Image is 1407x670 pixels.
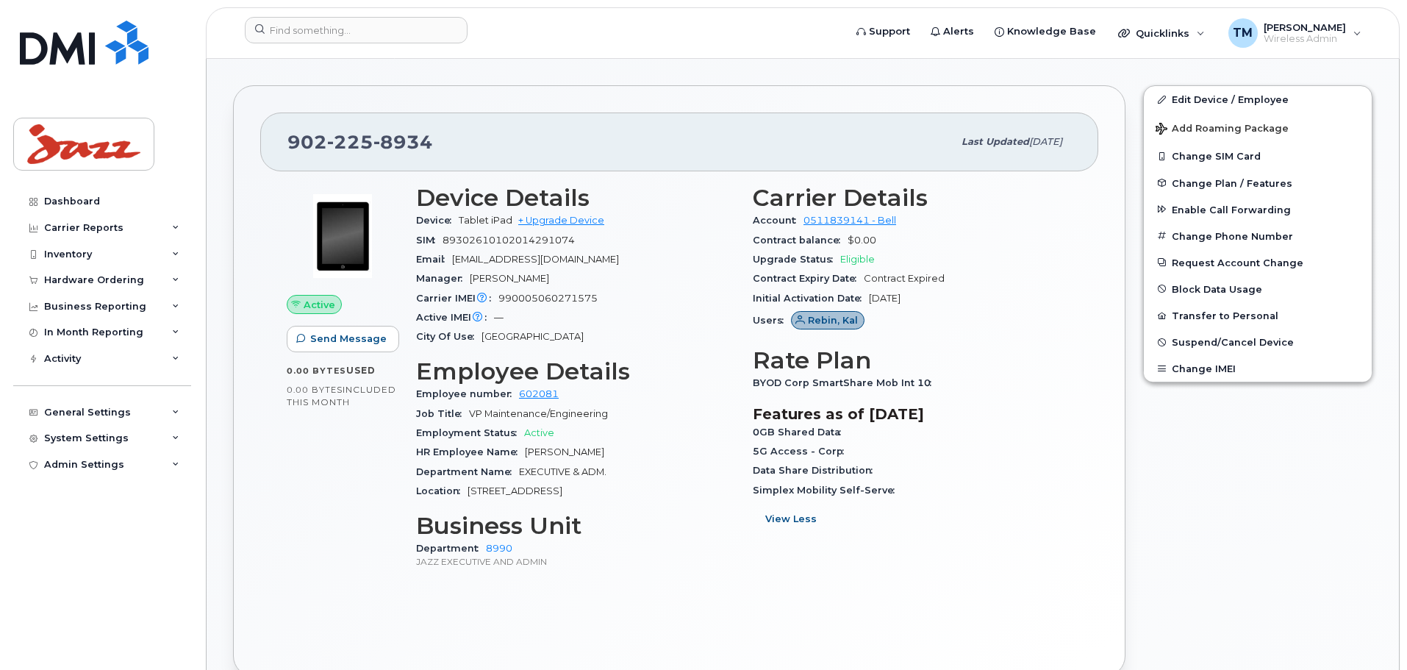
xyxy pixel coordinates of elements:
[869,24,910,39] span: Support
[753,465,880,476] span: Data Share Distribution
[1144,223,1372,249] button: Change Phone Number
[848,235,876,246] span: $0.00
[1144,355,1372,382] button: Change IMEI
[1172,177,1292,188] span: Change Plan / Features
[846,17,920,46] a: Support
[753,405,1072,423] h3: Features as of [DATE]
[494,312,504,323] span: —
[753,293,869,304] span: Initial Activation Date
[304,298,335,312] span: Active
[1172,204,1291,215] span: Enable Call Forwarding
[984,17,1106,46] a: Knowledge Base
[1144,302,1372,329] button: Transfer to Personal
[469,408,608,419] span: VP Maintenance/Engineering
[519,388,559,399] a: 602081
[1144,170,1372,196] button: Change Plan / Features
[1144,86,1372,113] a: Edit Device / Employee
[416,254,452,265] span: Email
[498,293,598,304] span: 990005060271575
[416,185,735,211] h3: Device Details
[753,235,848,246] span: Contract balance
[416,215,459,226] span: Device
[416,293,498,304] span: Carrier IMEI
[1029,136,1062,147] span: [DATE]
[287,384,396,408] span: included this month
[416,235,443,246] span: SIM
[962,136,1029,147] span: Last updated
[808,313,858,327] span: Rebin, Kal
[753,315,791,326] span: Users
[486,543,512,554] a: 8990
[943,24,974,39] span: Alerts
[1136,27,1189,39] span: Quicklinks
[1144,143,1372,169] button: Change SIM Card
[416,388,519,399] span: Employee number
[753,347,1072,374] h3: Rate Plan
[452,254,619,265] span: [EMAIL_ADDRESS][DOMAIN_NAME]
[346,365,376,376] span: used
[1144,196,1372,223] button: Enable Call Forwarding
[524,427,554,438] span: Active
[1144,276,1372,302] button: Block Data Usage
[1172,337,1294,348] span: Suspend/Cancel Device
[753,506,829,532] button: View Less
[765,512,817,526] span: View Less
[920,17,984,46] a: Alerts
[373,131,433,153] span: 8934
[416,466,519,477] span: Department Name
[416,331,481,342] span: City Of Use
[416,427,524,438] span: Employment Status
[416,555,735,568] p: JAZZ EXECUTIVE AND ADMIN
[459,215,512,226] span: Tablet iPad
[416,358,735,385] h3: Employee Details
[245,17,468,43] input: Find something...
[518,215,604,226] a: + Upgrade Device
[753,485,902,496] span: Simplex Mobility Self-Serve
[1218,18,1372,48] div: Tanner Montgomery
[470,273,549,284] span: [PERSON_NAME]
[1007,24,1096,39] span: Knowledge Base
[525,446,604,457] span: [PERSON_NAME]
[753,254,840,265] span: Upgrade Status
[416,446,525,457] span: HR Employee Name
[481,331,584,342] span: [GEOGRAPHIC_DATA]
[468,485,562,496] span: [STREET_ADDRESS]
[298,192,387,280] img: image20231002-3703462-fz3vdb.jpeg
[443,235,575,246] span: 89302610102014291074
[416,312,494,323] span: Active IMEI
[1264,33,1346,45] span: Wireless Admin
[1264,21,1346,33] span: [PERSON_NAME]
[753,427,848,438] span: 0GB Shared Data
[310,332,387,346] span: Send Message
[519,466,606,477] span: EXECUTIVE & ADM.
[1233,24,1253,42] span: TM
[869,293,901,304] span: [DATE]
[1156,123,1289,137] span: Add Roaming Package
[753,185,1072,211] h3: Carrier Details
[1144,329,1372,355] button: Suspend/Cancel Device
[416,513,735,539] h3: Business Unit
[416,543,486,554] span: Department
[416,485,468,496] span: Location
[803,215,896,226] a: 0511839141 - Bell
[1144,249,1372,276] button: Request Account Change
[791,315,864,326] a: Rebin, Kal
[416,273,470,284] span: Manager
[753,446,851,457] span: 5G Access - Corp
[753,215,803,226] span: Account
[287,326,399,352] button: Send Message
[287,131,433,153] span: 902
[287,366,346,376] span: 0.00 Bytes
[416,408,469,419] span: Job Title
[287,385,343,395] span: 0.00 Bytes
[1108,18,1215,48] div: Quicklinks
[327,131,373,153] span: 225
[840,254,875,265] span: Eligible
[864,273,945,284] span: Contract Expired
[753,377,939,388] span: BYOD Corp SmartShare Mob Int 10
[753,273,864,284] span: Contract Expiry Date
[1144,113,1372,143] button: Add Roaming Package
